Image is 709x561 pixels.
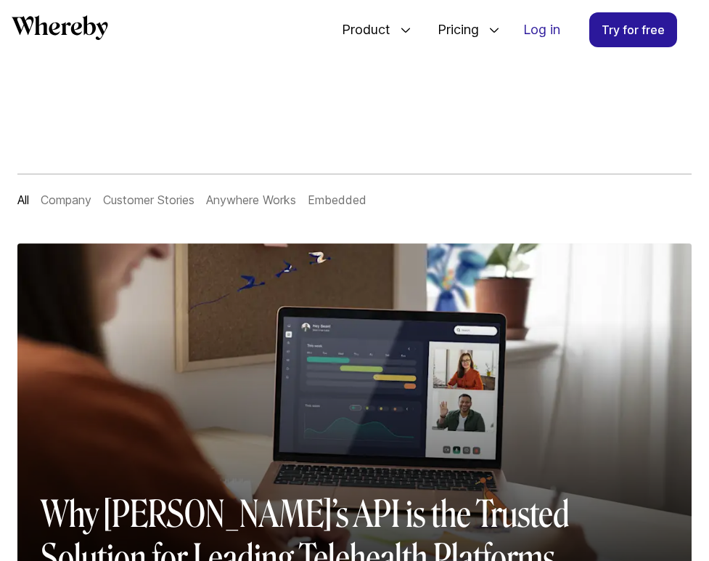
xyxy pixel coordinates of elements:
a: Embedded [308,193,366,207]
svg: Whereby [12,15,108,40]
a: Try for free [589,12,677,47]
a: Company [41,193,91,207]
a: Anywhere Works [206,193,296,207]
span: Pricing [423,6,483,54]
a: Log in [512,13,572,47]
a: Customer Stories [103,193,194,207]
span: Product [327,6,394,54]
a: Whereby [12,15,108,45]
a: All [17,193,29,207]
